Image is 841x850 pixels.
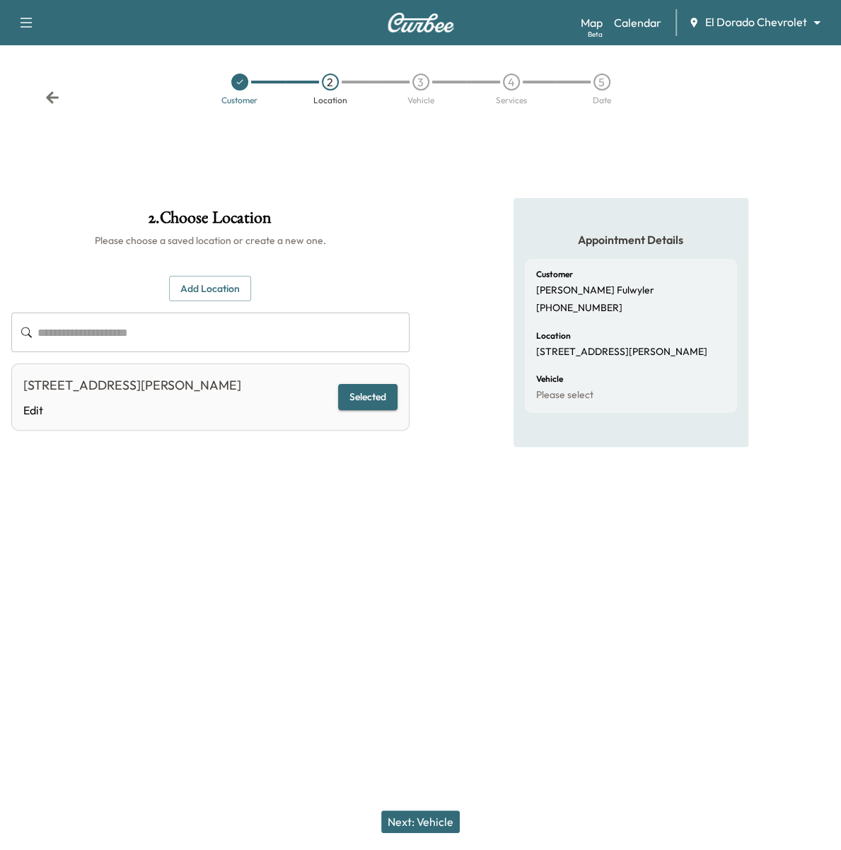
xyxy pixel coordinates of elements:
div: Location [313,96,347,105]
h6: Vehicle [536,375,563,383]
h6: Please choose a saved location or create a new one. [11,233,410,248]
p: [PERSON_NAME] Fulwyler [536,284,654,297]
button: Selected [338,384,398,410]
div: 2 [322,74,339,91]
h5: Appointment Details [525,232,737,248]
a: Calendar [614,14,661,31]
div: 3 [412,74,429,91]
div: 4 [503,74,520,91]
div: Vehicle [407,96,434,105]
div: Customer [221,96,257,105]
span: El Dorado Chevrolet [705,14,807,30]
div: Services [496,96,527,105]
img: Curbee Logo [387,13,455,33]
a: Edit [23,402,241,419]
div: Beta [588,29,603,40]
div: 5 [593,74,610,91]
p: Please select [536,389,593,402]
div: Date [593,96,611,105]
button: Add Location [169,276,251,302]
div: Back [45,91,59,105]
div: [STREET_ADDRESS][PERSON_NAME] [23,375,241,395]
button: Next: Vehicle [381,810,460,833]
h6: Location [536,332,571,340]
a: MapBeta [581,14,603,31]
h1: 2 . Choose Location [11,209,410,233]
h6: Customer [536,270,573,279]
p: [STREET_ADDRESS][PERSON_NAME] [536,346,707,359]
p: [PHONE_NUMBER] [536,302,622,315]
